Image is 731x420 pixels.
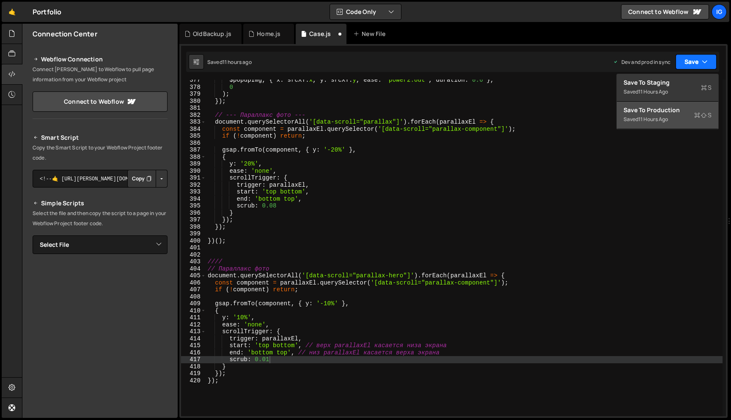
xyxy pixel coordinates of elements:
[33,268,168,344] iframe: YouTube video player
[624,87,712,97] div: Saved
[181,188,206,196] div: 393
[181,133,206,140] div: 385
[33,198,168,208] h2: Simple Scripts
[33,170,168,188] textarea: <!--🤙 [URL][PERSON_NAME][DOMAIN_NAME]> <script>document.addEventListener("DOMContentLoaded", func...
[181,182,206,189] div: 392
[181,272,206,279] div: 405
[181,112,206,119] div: 382
[181,105,206,112] div: 381
[257,30,280,38] div: Home.js
[181,168,206,175] div: 390
[207,58,252,66] div: Saved
[181,293,206,301] div: 408
[181,196,206,203] div: 394
[127,170,168,188] div: Button group with nested dropdown
[181,335,206,343] div: 414
[33,143,168,163] p: Copy the Smart Script to your Webflow Project footer code.
[181,258,206,265] div: 403
[181,174,206,182] div: 391
[181,230,206,238] div: 399
[181,119,206,126] div: 383
[33,208,168,229] p: Select the file and then copy the script to a page in your Webflow Project footer code.
[223,58,252,66] div: 11 hours ago
[181,154,206,161] div: 388
[712,4,727,19] a: Ig
[617,102,718,129] button: Save to ProductionS Saved11 hours ago
[181,91,206,98] div: 379
[33,54,168,64] h2: Webflow Connection
[181,77,206,84] div: 377
[181,244,206,251] div: 401
[193,30,231,38] div: OldBackup.js
[181,377,206,384] div: 420
[181,210,206,217] div: 396
[181,84,206,91] div: 378
[181,224,206,231] div: 398
[181,279,206,287] div: 406
[181,328,206,335] div: 413
[613,58,671,66] div: Dev and prod in sync
[638,116,668,123] div: 11 hours ago
[181,321,206,329] div: 412
[181,216,206,224] div: 397
[638,88,668,95] div: 11 hours ago
[181,98,206,105] div: 380
[33,64,168,85] p: Connect [PERSON_NAME] to Webflow to pull page information from your Webflow project
[181,202,206,210] div: 395
[309,30,331,38] div: Case.js
[33,91,168,112] a: Connect to Webflow
[621,4,709,19] a: Connect to Webflow
[181,370,206,377] div: 419
[181,238,206,245] div: 400
[330,4,401,19] button: Code Only
[181,349,206,356] div: 416
[181,265,206,273] div: 404
[2,2,22,22] a: 🤙
[181,146,206,154] div: 387
[353,30,389,38] div: New File
[624,114,712,124] div: Saved
[181,160,206,168] div: 389
[181,126,206,133] div: 384
[33,29,97,39] h2: Connection Center
[624,78,712,87] div: Save to Staging
[624,106,712,114] div: Save to Production
[33,7,61,17] div: Portfolio
[181,307,206,315] div: 410
[181,286,206,293] div: 407
[676,54,717,69] button: Save
[181,300,206,307] div: 409
[701,83,712,92] span: S
[181,140,206,147] div: 386
[33,133,168,143] h2: Smart Script
[181,363,206,370] div: 418
[127,170,156,188] button: Copy
[617,74,718,102] button: Save to StagingS Saved11 hours ago
[181,356,206,363] div: 417
[181,251,206,259] div: 402
[181,342,206,349] div: 415
[181,314,206,321] div: 411
[694,111,712,119] span: S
